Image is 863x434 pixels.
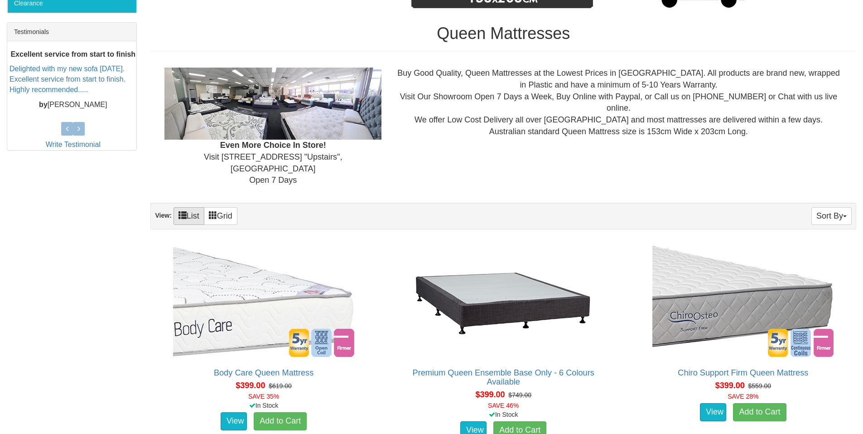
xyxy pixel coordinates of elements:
b: by [39,101,48,108]
span: $399.00 [475,390,505,399]
div: Buy Good Quality, Queen Mattresses at the Lowest Prices in [GEOGRAPHIC_DATA]. All products are br... [388,68,849,137]
a: Write Testimonial [46,141,101,148]
a: View [700,403,726,421]
strong: View: [155,212,171,219]
span: $399.00 [236,381,265,390]
a: Premium Queen Ensemble Base Only - 6 Colours Available [413,368,594,386]
b: Excellent service from start to finish [10,50,135,58]
a: Add to Cart [733,403,786,421]
div: Testimonials [7,23,136,41]
a: Delighted with my new sofa [DATE]. Excellent service from start to finish. Highly recommended..... [10,65,125,93]
div: Visit [STREET_ADDRESS] "Upstairs", [GEOGRAPHIC_DATA] Open 7 Days [158,68,388,186]
a: Add to Cart [254,412,307,430]
a: Chiro Support Firm Queen Mattress [678,368,808,377]
a: Grid [204,207,237,225]
span: $399.00 [715,381,745,390]
del: $559.00 [748,382,771,390]
font: SAVE 46% [488,402,519,409]
img: Body Care Queen Mattress [171,244,357,359]
img: Showroom [164,68,381,140]
a: View [221,412,247,430]
div: In Stock [389,410,618,419]
p: [PERSON_NAME] [10,100,136,110]
b: Even More Choice In Store! [220,141,326,150]
font: SAVE 28% [728,393,758,400]
a: List [174,207,204,225]
div: In Stock [149,401,378,410]
font: SAVE 35% [248,393,279,400]
del: $749.00 [508,391,531,399]
img: Chiro Support Firm Queen Mattress [650,244,836,359]
del: $619.00 [269,382,292,390]
h1: Queen Mattresses [150,24,856,43]
img: Premium Queen Ensemble Base Only - 6 Colours Available [410,244,596,359]
a: Body Care Queen Mattress [214,368,313,377]
button: Sort By [811,207,852,225]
